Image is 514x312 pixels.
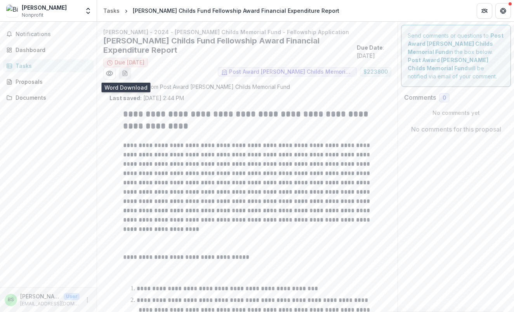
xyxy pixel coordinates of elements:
[16,46,87,54] div: Dashboard
[357,43,391,60] p: : [DATE]
[109,83,144,90] strong: Assigned by
[20,300,80,307] p: [EMAIL_ADDRESS][DOMAIN_NAME]
[3,28,94,40] button: Notifications
[109,83,385,91] p: : from Post Award [PERSON_NAME] Childs Memorial Fund
[22,12,43,19] span: Nonprofit
[495,3,511,19] button: Get Help
[408,57,488,71] strong: Post Award [PERSON_NAME] Childs Memorial Fund
[83,3,94,19] button: Open entity switcher
[477,3,492,19] button: Partners
[109,94,184,102] p: [DATE] 2:44 PM
[22,3,67,12] div: [PERSON_NAME]
[3,75,94,88] a: Proposals
[8,297,14,302] div: Bing Shui
[229,69,353,75] span: Post Award [PERSON_NAME] Childs Memorial Fund
[16,94,87,102] div: Documents
[115,59,144,66] span: Due [DATE]
[109,95,142,101] strong: Last saved:
[16,62,87,70] div: Tasks
[103,28,391,36] p: [PERSON_NAME] - 2024 - [PERSON_NAME] Childs Memorial Fund - Fellowship Application
[404,94,436,101] h2: Comments
[103,67,116,80] button: Preview 3b821d42-d167-482e-be28-4cb88162876b.pdf
[411,125,501,134] p: No comments for this proposal
[133,7,339,15] div: [PERSON_NAME] Childs Fund Fellowship Award Financial Expenditure Report
[119,67,131,80] button: download-word-button
[20,292,61,300] p: [PERSON_NAME]
[100,5,123,16] a: Tasks
[6,5,19,17] img: Bing Shui
[103,36,354,55] h2: [PERSON_NAME] Childs Fund Fellowship Award Financial Expenditure Report
[16,78,87,86] div: Proposals
[16,31,90,38] span: Notifications
[83,295,92,305] button: More
[357,44,383,51] strong: Due Date
[408,32,504,55] strong: Post Award [PERSON_NAME] Childs Memorial Fund
[64,293,80,300] p: User
[401,25,511,87] div: Send comments or questions to in the box below. will be notified via email of your comment.
[3,91,94,104] a: Documents
[443,95,446,101] span: 0
[100,5,342,16] nav: breadcrumb
[103,7,120,15] div: Tasks
[404,109,508,117] p: No comments yet
[3,43,94,56] a: Dashboard
[363,69,388,75] span: $ 223800
[3,59,94,72] a: Tasks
